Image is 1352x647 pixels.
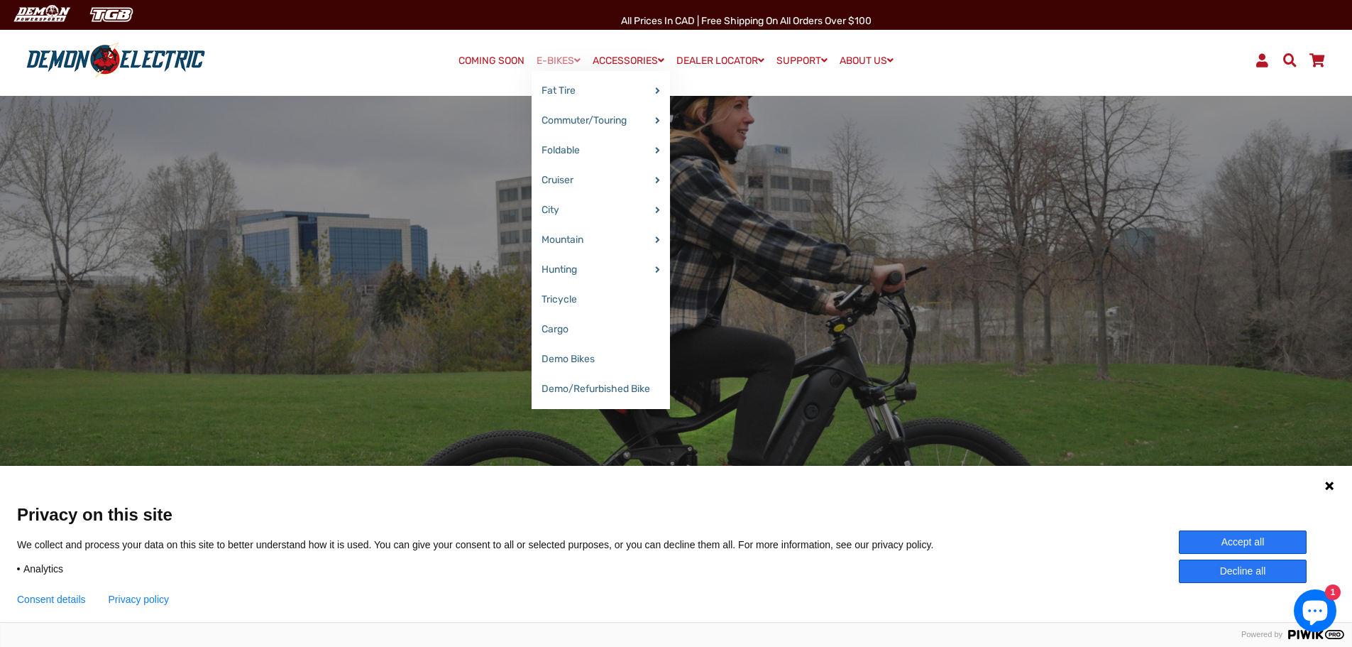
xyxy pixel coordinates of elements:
a: Demo/Refurbished Bike [532,374,670,404]
a: E-BIKES [532,50,586,71]
p: We collect and process your data on this site to better understand how it is used. You can give y... [17,538,955,551]
a: Foldable [532,136,670,165]
span: Analytics [23,562,63,575]
img: Demon Electric logo [21,42,210,79]
span: Powered by [1236,630,1288,639]
span: Privacy on this site [17,504,1335,525]
a: ABOUT US [835,50,898,71]
img: Demon Electric [7,3,75,26]
a: Demo Bikes [532,344,670,374]
a: ACCESSORIES [588,50,669,71]
a: Commuter/Touring [532,106,670,136]
inbox-online-store-chat: Shopify online store chat [1290,589,1341,636]
a: Mountain [532,225,670,255]
a: Tricycle [532,285,670,315]
a: SUPPORT [771,50,832,71]
a: Privacy policy [109,594,170,605]
a: COMING SOON [454,51,529,71]
img: TGB Canada [82,3,141,26]
button: Consent details [17,594,86,605]
a: Hunting [532,255,670,285]
a: DEALER LOCATOR [671,50,769,71]
a: Fat Tire [532,76,670,106]
a: Cargo [532,315,670,344]
a: City [532,195,670,225]
span: All Prices in CAD | Free shipping on all orders over $100 [621,15,872,27]
button: Decline all [1179,560,1307,583]
a: Cruiser [532,165,670,195]
button: Accept all [1179,531,1307,554]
